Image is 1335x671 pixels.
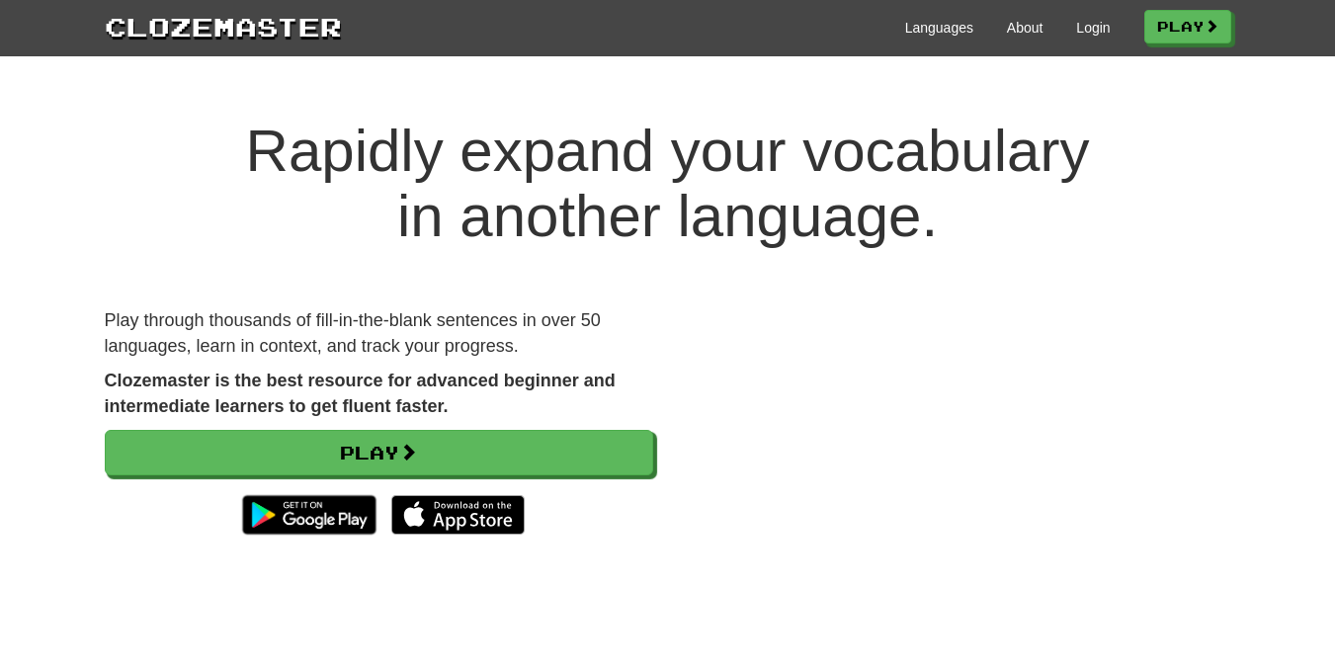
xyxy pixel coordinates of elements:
[1076,18,1110,38] a: Login
[105,430,653,475] a: Play
[232,485,385,545] img: Get it on Google Play
[105,371,616,416] strong: Clozemaster is the best resource for advanced beginner and intermediate learners to get fluent fa...
[1007,18,1043,38] a: About
[1144,10,1231,43] a: Play
[105,308,653,359] p: Play through thousands of fill-in-the-blank sentences in over 50 languages, learn in context, and...
[105,8,342,44] a: Clozemaster
[905,18,973,38] a: Languages
[391,495,525,535] img: Download_on_the_App_Store_Badge_US-UK_135x40-25178aeef6eb6b83b96f5f2d004eda3bffbb37122de64afbaef7...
